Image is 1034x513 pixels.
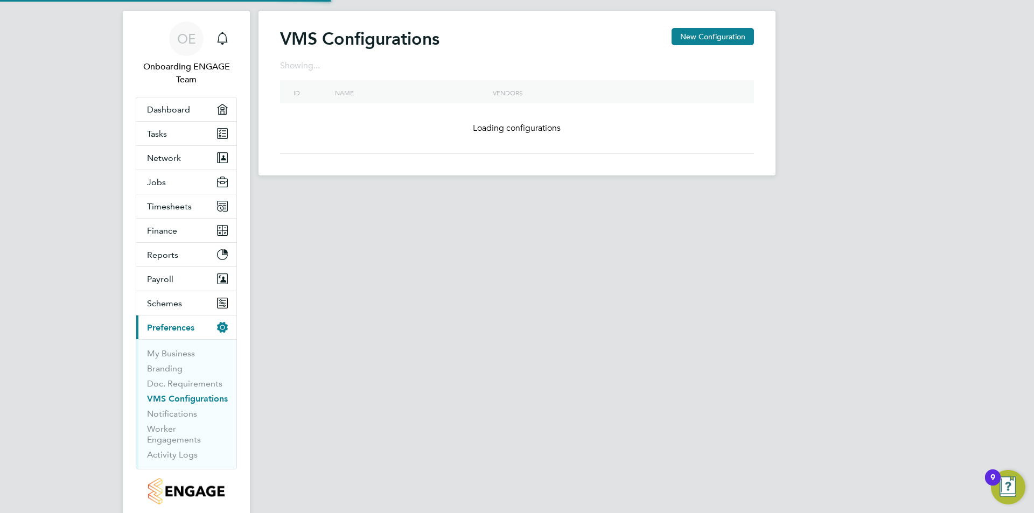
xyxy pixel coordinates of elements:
[136,97,236,121] a: Dashboard
[136,339,236,469] div: Preferences
[147,424,201,445] a: Worker Engagements
[991,470,1025,504] button: Open Resource Center, 9 new notifications
[147,226,177,236] span: Finance
[147,348,195,359] a: My Business
[136,122,236,145] a: Tasks
[136,194,236,218] button: Timesheets
[672,28,754,45] button: New Configuration
[177,32,196,46] span: OE
[147,409,197,419] a: Notifications
[148,478,224,504] img: countryside-properties-logo-retina.png
[147,201,192,212] span: Timesheets
[136,60,237,86] span: Onboarding ENGAGE Team
[147,104,190,115] span: Dashboard
[147,153,181,163] span: Network
[147,177,166,187] span: Jobs
[136,291,236,315] button: Schemes
[313,60,320,71] span: ...
[136,243,236,266] button: Reports
[147,449,198,460] a: Activity Logs
[147,274,173,284] span: Payroll
[147,393,228,404] a: VMS Configurations
[136,315,236,339] button: Preferences
[136,219,236,242] button: Finance
[280,28,439,50] h2: VMS Configurations
[147,363,183,374] a: Branding
[147,378,222,389] a: Doc. Requirements
[136,146,236,170] button: Network
[990,477,995,491] div: 9
[136,478,237,504] a: Go to home page
[136,267,236,291] button: Payroll
[147,250,178,260] span: Reports
[147,298,182,308] span: Schemes
[136,22,237,86] a: OEOnboarding ENGAGE Team
[147,322,194,333] span: Preferences
[280,60,322,72] div: Showing
[136,170,236,194] button: Jobs
[147,129,167,139] span: Tasks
